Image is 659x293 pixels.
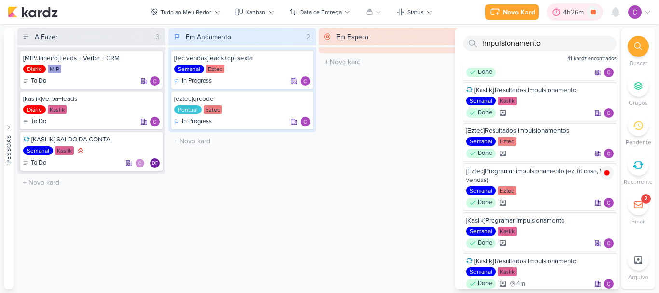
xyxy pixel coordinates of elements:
p: DF [152,161,158,166]
div: 0 [453,32,465,42]
img: Carlos Lima [604,149,614,158]
p: Pendente [626,138,651,147]
div: 3 [152,32,164,42]
div: Semanal [466,137,496,146]
p: Arquivo [628,273,648,281]
p: Grupos [629,98,648,107]
img: Carlos Lima [604,238,614,248]
input: + Novo kard [170,134,315,148]
div: Diário [23,105,46,114]
div: Responsável: Carlos Lima [604,198,614,208]
div: MIP [48,65,61,73]
div: Arquivado [500,200,506,206]
div: Responsável: Carlos Lima [604,108,614,118]
p: Done [478,279,492,289]
div: To Do [23,158,46,168]
div: Semanal [466,267,496,276]
img: Carlos Lima [604,198,614,208]
div: Eztec [204,105,222,114]
button: Pessoas [4,28,14,289]
p: In Progress [182,117,212,126]
div: Responsável: Carlos Lima [604,238,614,248]
div: [Kaslik]Programar Impulsionamento [466,216,614,225]
div: [KASLIK] SALDO DA CONTA [23,135,160,144]
p: In Progress [182,76,212,86]
div: 2 [302,32,314,42]
div: In Progress [174,76,212,86]
img: kardz.app [8,6,58,18]
div: Prioridade Alta [76,146,85,155]
div: [Kaslik] Resultados Impulsionamento [466,257,614,265]
div: Em Andamento [186,32,231,42]
div: Semanal [466,97,496,105]
div: Done [466,149,496,158]
div: Responsável: Carlos Lima [604,149,614,158]
div: Done [466,198,496,208]
div: Eztec [206,65,224,73]
div: Novo Kard [503,7,535,17]
div: Responsável: Carlos Lima [604,68,614,77]
div: Kaslik [55,146,74,155]
div: Diário [23,65,46,73]
div: [eztec]qrcode [174,95,311,103]
span: 4m [516,280,525,287]
div: Responsável: Carlos Lima [150,117,160,126]
div: Arquivado [500,110,506,116]
div: [Eztec]Programar impulsionamento (ez, fit casa, tec vendas) [466,167,614,184]
button: Novo Kard [485,4,539,20]
div: Arquivado [500,240,506,246]
div: To Do [23,76,46,86]
div: Semanal [23,146,53,155]
img: Carlos Lima [604,279,614,289]
div: 2 [645,195,647,203]
div: Eztec [498,186,516,195]
div: Semanal [174,65,204,73]
div: Eztec [498,137,516,146]
div: Responsável: Carlos Lima [301,76,310,86]
p: Done [478,238,492,248]
img: Carlos Lima [301,117,310,126]
div: Pontual [174,105,202,114]
p: To Do [31,117,46,126]
p: Buscar [630,59,647,68]
p: Recorrente [624,178,653,186]
p: Done [478,149,492,158]
div: Responsável: Carlos Lima [604,279,614,289]
div: A Fazer [35,32,58,42]
div: Arquivado [500,281,506,287]
div: Diego Freitas [150,158,160,168]
div: Kaslik [48,105,67,114]
p: Done [478,108,492,118]
div: [Eztec]Resultados impulsionamentos [466,126,614,135]
div: Done [466,68,496,77]
p: Done [478,68,492,77]
div: To Do [23,117,46,126]
div: Pessoas [4,134,13,163]
div: Kaslik [498,97,517,105]
div: Responsável: Carlos Lima [301,117,310,126]
div: Kaslik [498,267,517,276]
div: [tec vendas]leads+cpl sexta [174,54,311,63]
img: Carlos Lima [301,76,310,86]
span: 41 kardz encontrados [567,55,617,63]
input: + Novo kard [321,55,465,69]
div: Kaslik [498,227,517,236]
p: To Do [31,158,46,168]
img: tracking [600,166,614,180]
li: Ctrl + F [621,36,655,68]
p: Done [478,198,492,208]
input: + Novo kard [19,176,164,190]
div: Semanal [466,227,496,236]
input: Busque por kardz [463,36,617,51]
div: [MIP/Janeiro]Leads + Verba + CRM [23,54,160,63]
div: Done [466,279,496,289]
div: Done [466,108,496,118]
div: Em Espera [336,32,368,42]
div: Responsável: Carlos Lima [150,76,160,86]
div: Colaboradores: Carlos Lima [135,158,147,168]
div: Done [466,238,496,248]
div: [Kaslik] Resultados Impulsionamento [466,86,614,95]
div: Semanal [466,186,496,195]
img: Carlos Lima [150,117,160,126]
p: To Do [31,76,46,86]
